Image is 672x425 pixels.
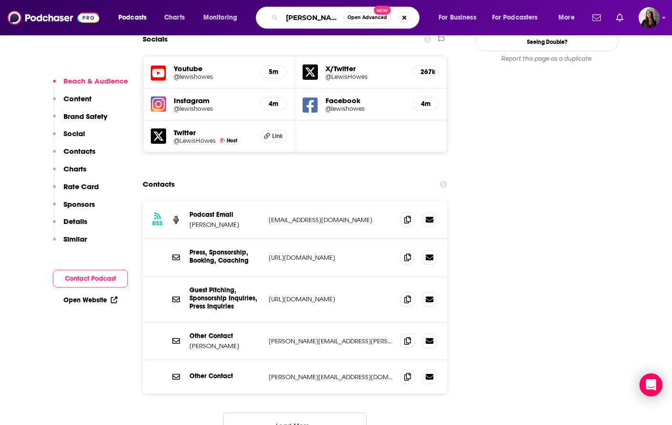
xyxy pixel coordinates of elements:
[220,138,225,143] img: Lewis Howes
[588,10,605,26] a: Show notifications dropdown
[152,220,163,227] h3: RSS
[269,337,393,345] p: [PERSON_NAME][EMAIL_ADDRESS][PERSON_NAME][DOMAIN_NAME]
[343,12,391,23] button: Open AdvancedNew
[189,248,261,265] p: Press, Sponsorship, Booking, Coaching
[558,11,575,24] span: More
[158,10,190,25] a: Charts
[63,217,87,226] p: Details
[53,182,99,200] button: Rate Card
[63,234,87,244] p: Similar
[174,96,252,105] h5: Instagram
[374,6,391,15] span: New
[227,138,237,144] span: Host
[203,11,237,24] span: Monitoring
[269,373,393,381] p: [PERSON_NAME][EMAIL_ADDRESS][DOMAIN_NAME]
[189,221,261,229] p: [PERSON_NAME]
[63,296,117,304] a: Open Website
[63,94,92,103] p: Content
[272,132,283,140] span: Link
[63,112,107,121] p: Brand Safety
[282,10,343,25] input: Search podcasts, credits, & more...
[325,96,405,105] h5: Facebook
[486,10,552,25] button: open menu
[112,10,159,25] button: open menu
[197,10,250,25] button: open menu
[63,129,85,138] p: Social
[640,373,662,396] div: Open Intercom Messenger
[63,182,99,191] p: Rate Card
[420,100,431,108] h5: 4m
[8,9,99,27] img: Podchaser - Follow, Share and Rate Podcasts
[174,105,252,112] a: @lewishowes
[325,105,405,112] a: @lewishowes
[143,175,175,193] h2: Contacts
[432,10,488,25] button: open menu
[639,7,660,28] img: User Profile
[269,295,393,303] p: [URL][DOMAIN_NAME]
[612,10,627,26] a: Show notifications dropdown
[475,55,619,63] div: Report this page as a duplicate.
[53,147,95,164] button: Contacts
[269,254,393,262] p: [URL][DOMAIN_NAME]
[347,15,387,20] span: Open Advanced
[174,128,252,137] h5: Twitter
[492,11,538,24] span: For Podcasters
[265,7,429,29] div: Search podcasts, credits, & more...
[475,32,619,51] a: Seeing Double?
[164,11,185,24] span: Charts
[174,73,252,80] a: @lewishowes
[260,130,287,142] a: Link
[53,164,86,182] button: Charts
[63,164,86,173] p: Charts
[63,147,95,156] p: Contacts
[53,129,85,147] button: Social
[189,211,261,219] p: Podcast Email
[268,100,279,108] h5: 4m
[63,76,128,85] p: Reach & Audience
[53,270,128,287] button: Contact Podcast
[53,76,128,94] button: Reach & Audience
[268,68,279,76] h5: 5m
[53,94,92,112] button: Content
[174,64,252,73] h5: Youtube
[189,286,261,310] p: Guest Pitching, Sponsorship Inquiries, Press Inquiries
[151,96,166,112] img: iconImage
[639,7,660,28] button: Show profile menu
[420,68,431,76] h5: 267k
[552,10,587,25] button: open menu
[143,30,168,48] h2: Socials
[639,7,660,28] span: Logged in as bnmartinn
[269,216,393,224] p: [EMAIL_ADDRESS][DOMAIN_NAME]
[325,73,405,80] a: @LewisHowes
[63,200,95,209] p: Sponsors
[325,64,405,73] h5: X/Twitter
[189,332,261,340] p: Other Contact
[189,372,261,380] p: Other Contact
[189,342,261,350] p: [PERSON_NAME]
[53,112,107,129] button: Brand Safety
[439,11,476,24] span: For Business
[53,200,95,217] button: Sponsors
[174,137,216,144] a: @LewisHowes
[53,234,87,252] button: Similar
[53,217,87,234] button: Details
[118,11,147,24] span: Podcasts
